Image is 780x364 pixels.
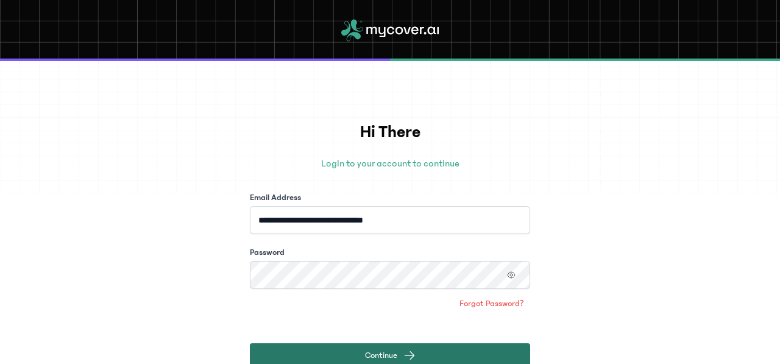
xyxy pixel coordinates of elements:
label: Email Address [250,191,301,204]
h1: Hi There [250,120,530,145]
span: Continue [365,349,397,362]
p: Login to your account to continue [250,156,530,171]
a: Forgot Password? [453,294,530,313]
span: Forgot Password? [459,298,524,310]
label: Password [250,246,285,259]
